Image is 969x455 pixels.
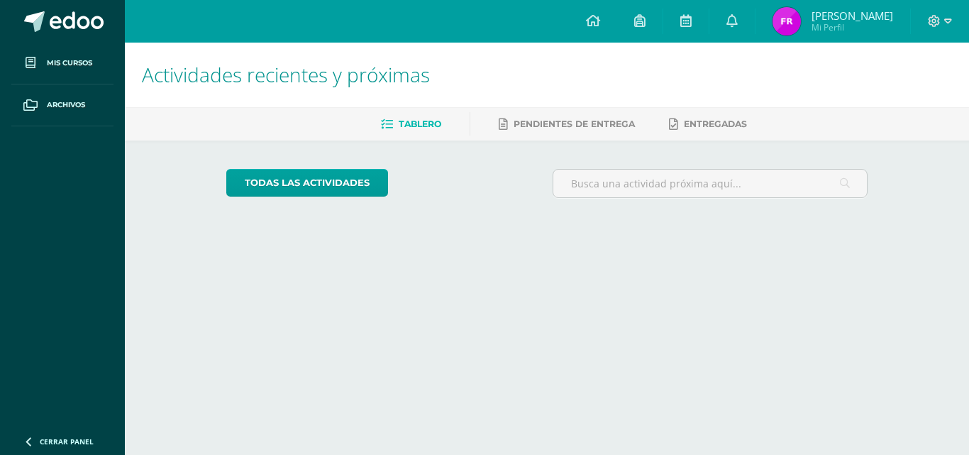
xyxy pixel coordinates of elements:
[684,119,747,129] span: Entregadas
[669,113,747,136] a: Entregadas
[47,57,92,69] span: Mis cursos
[812,9,893,23] span: [PERSON_NAME]
[773,7,801,35] img: 3e075353d348aa0ffaabfcf58eb20247.png
[399,119,441,129] span: Tablero
[553,170,868,197] input: Busca una actividad próxima aquí...
[381,113,441,136] a: Tablero
[11,43,113,84] a: Mis cursos
[47,99,85,111] span: Archivos
[11,84,113,126] a: Archivos
[142,61,430,88] span: Actividades recientes y próximas
[40,437,94,446] span: Cerrar panel
[226,169,388,197] a: todas las Actividades
[812,21,893,33] span: Mi Perfil
[514,119,635,129] span: Pendientes de entrega
[499,113,635,136] a: Pendientes de entrega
